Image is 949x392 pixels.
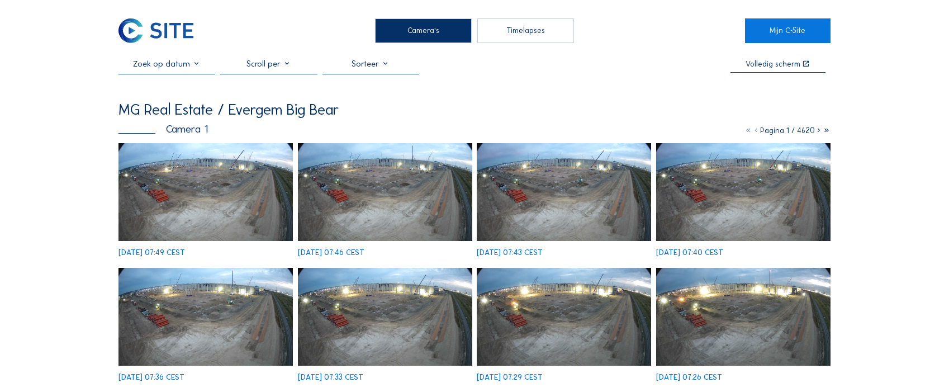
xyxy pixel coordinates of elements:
[118,102,339,117] div: MG Real Estate / Evergem Big Bear
[477,268,651,366] img: image_53573334
[298,249,364,257] div: [DATE] 07:46 CEST
[118,374,184,381] div: [DATE] 07:36 CEST
[656,268,831,366] img: image_53573203
[477,18,574,44] div: Timelapses
[656,249,723,257] div: [DATE] 07:40 CEST
[118,143,293,241] img: image_53573874
[656,143,831,241] img: image_53573609
[118,249,185,257] div: [DATE] 07:49 CEST
[118,59,215,69] input: Zoek op datum 󰅀
[745,18,831,44] a: Mijn C-Site
[118,18,204,44] a: C-SITE Logo
[746,60,800,68] div: Volledig scherm
[477,143,651,241] img: image_53573628
[118,18,193,44] img: C-SITE Logo
[118,268,293,366] img: image_53573482
[298,268,472,366] img: image_53573351
[298,374,363,381] div: [DATE] 07:33 CEST
[477,249,543,257] div: [DATE] 07:43 CEST
[656,374,722,381] div: [DATE] 07:26 CEST
[477,374,543,381] div: [DATE] 07:29 CEST
[375,18,472,44] div: Camera's
[760,126,815,135] span: Pagina 1 / 4620
[298,143,472,241] img: image_53573752
[118,124,208,134] div: Camera 1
